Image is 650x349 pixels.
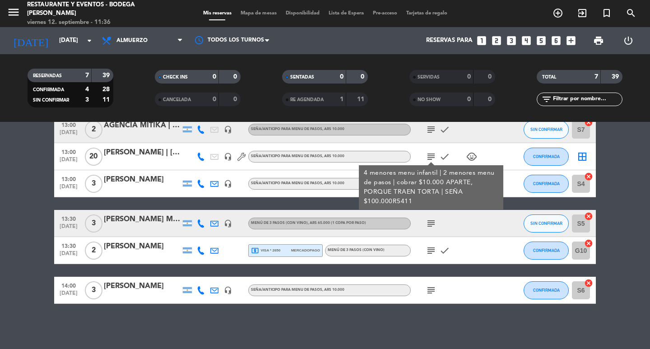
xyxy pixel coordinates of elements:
[541,94,552,105] i: filter_list
[104,214,181,225] div: [PERSON_NAME] Montaña
[535,35,547,47] i: looks_5
[601,8,612,19] i: turned_in_not
[233,74,239,80] strong: 0
[251,221,366,225] span: MENÚ DE 3 PASOS (Con vino)
[85,242,102,260] span: 2
[491,35,502,47] i: looks_two
[104,147,181,158] div: [PERSON_NAME] | [PERSON_NAME] Hangar [PERSON_NAME]
[552,94,622,104] input: Filtrar por nombre...
[542,75,556,79] span: TOTAL
[550,35,562,47] i: looks_6
[85,72,89,79] strong: 7
[27,0,156,18] div: Restaurante y Eventos - Bodega [PERSON_NAME]
[524,175,569,193] button: CONFIRMADA
[530,221,562,226] span: SIN CONFIRMAR
[85,175,102,193] span: 3
[104,120,181,131] div: AGENCIA MITIKA | [PERSON_NAME]
[7,5,20,22] button: menu
[57,251,80,261] span: [DATE]
[361,74,366,80] strong: 0
[33,98,69,102] span: SIN CONFIRMAR
[613,27,643,54] div: LOG OUT
[533,248,560,253] span: CONFIRMADA
[322,288,344,292] span: , ARS 10.000
[520,35,532,47] i: looks_4
[524,214,569,233] button: SIN CONFIRMAR
[57,130,80,140] span: [DATE]
[57,223,80,234] span: [DATE]
[368,11,402,16] span: Pre-acceso
[85,97,89,103] strong: 3
[426,37,473,44] span: Reservas para
[426,285,436,296] i: subject
[104,174,181,186] div: [PERSON_NAME]
[251,247,280,255] span: visa * 2650
[57,184,80,194] span: [DATE]
[57,146,80,157] span: 13:00
[290,75,314,79] span: SENTADAS
[290,98,324,102] span: RE AGENDADA
[322,154,344,158] span: , ARS 10.000
[57,173,80,184] span: 13:00
[308,221,366,225] span: , ARS 65.000 (1 copa por paso)
[426,151,436,162] i: subject
[322,127,344,131] span: , ARS 10.000
[467,74,471,80] strong: 0
[552,8,563,19] i: add_circle_outline
[236,11,281,16] span: Mapa de mesas
[439,151,450,162] i: check
[488,96,493,102] strong: 0
[224,219,232,228] i: headset_mic
[57,280,80,290] span: 14:00
[57,290,80,301] span: [DATE]
[402,11,452,16] span: Tarjetas de regalo
[426,218,436,229] i: subject
[524,148,569,166] button: CONFIRMADA
[584,172,593,181] i: cancel
[506,35,517,47] i: looks_3
[467,96,471,102] strong: 0
[426,124,436,135] i: subject
[594,74,598,80] strong: 7
[565,35,577,47] i: add_box
[57,157,80,167] span: [DATE]
[593,35,604,46] span: print
[85,121,102,139] span: 2
[476,35,487,47] i: looks_one
[84,35,95,46] i: arrow_drop_down
[57,119,80,130] span: 13:00
[439,124,450,135] i: check
[102,72,111,79] strong: 39
[281,11,324,16] span: Disponibilidad
[85,86,89,93] strong: 4
[357,96,366,102] strong: 11
[533,181,560,186] span: CONFIRMADA
[85,148,102,166] span: 20
[328,248,385,252] span: MENÚ DE 3 PASOS (Con vino)
[577,151,588,162] i: border_all
[291,247,320,253] span: mercadopago
[524,121,569,139] button: SIN CONFIRMAR
[57,240,80,251] span: 13:30
[584,212,593,221] i: cancel
[251,288,344,292] span: Seña/anticipo para MENU DE PASOS
[584,118,593,127] i: cancel
[233,96,239,102] strong: 0
[104,241,181,252] div: [PERSON_NAME]
[533,154,560,159] span: CONFIRMADA
[251,127,344,131] span: Seña/anticipo para MENU DE PASOS
[584,279,593,288] i: cancel
[418,98,441,102] span: NO SHOW
[224,126,232,134] i: headset_mic
[224,153,232,161] i: headset_mic
[104,280,181,292] div: [PERSON_NAME]
[322,181,344,185] span: , ARS 10.000
[533,288,560,293] span: CONFIRMADA
[626,8,636,19] i: search
[488,74,493,80] strong: 0
[251,181,344,185] span: Seña/anticipo para MENU DE PASOS
[85,281,102,299] span: 3
[7,5,20,19] i: menu
[324,11,368,16] span: Lista de Espera
[418,75,440,79] span: SERVIDAS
